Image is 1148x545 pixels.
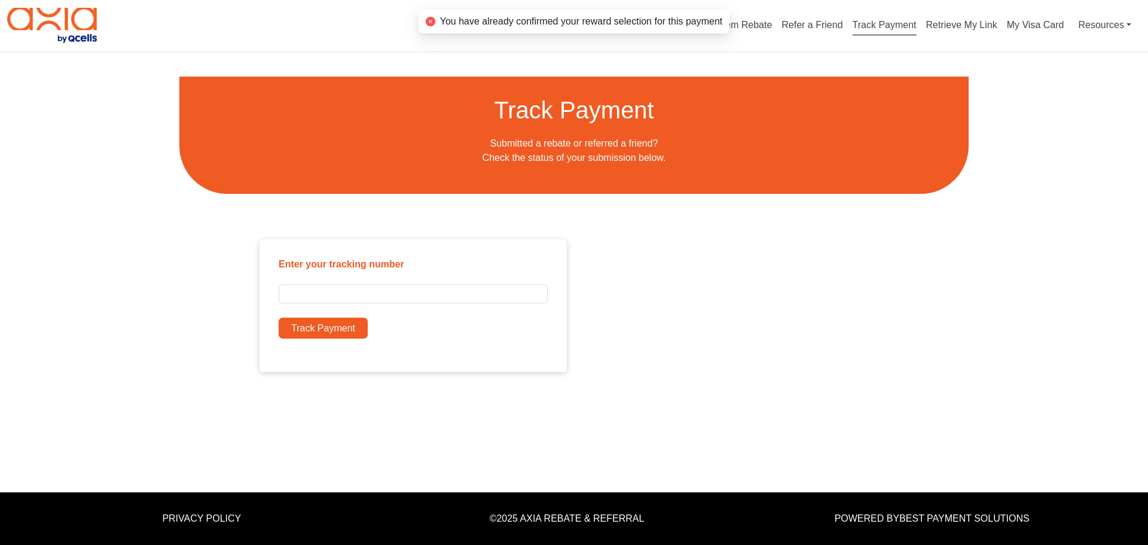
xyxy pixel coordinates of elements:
[392,511,743,526] p: © 2025 Axia Rebate & Referral
[279,258,548,279] h6: Enter your tracking number
[199,96,949,124] h1: Track Payment
[1078,13,1131,38] a: Resources
[781,20,842,35] a: Refer a Friend
[162,513,241,523] a: Privacy Policy
[426,17,435,26] span: close-circle
[926,20,997,35] a: Retrieve My Link
[199,136,949,165] p: Submitted a rebate or referred a friend? Check the status of your submission below.
[1007,13,1064,38] a: My Visa Card
[440,14,723,29] span: You have already confirmed your reward selection for this payment
[703,20,773,35] a: Redeem Rebate
[835,513,1030,523] a: Powered ByBest Payment Solutions
[853,20,917,35] a: Track Payment
[7,8,97,43] img: Program logo
[279,318,368,339] button: Track Payment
